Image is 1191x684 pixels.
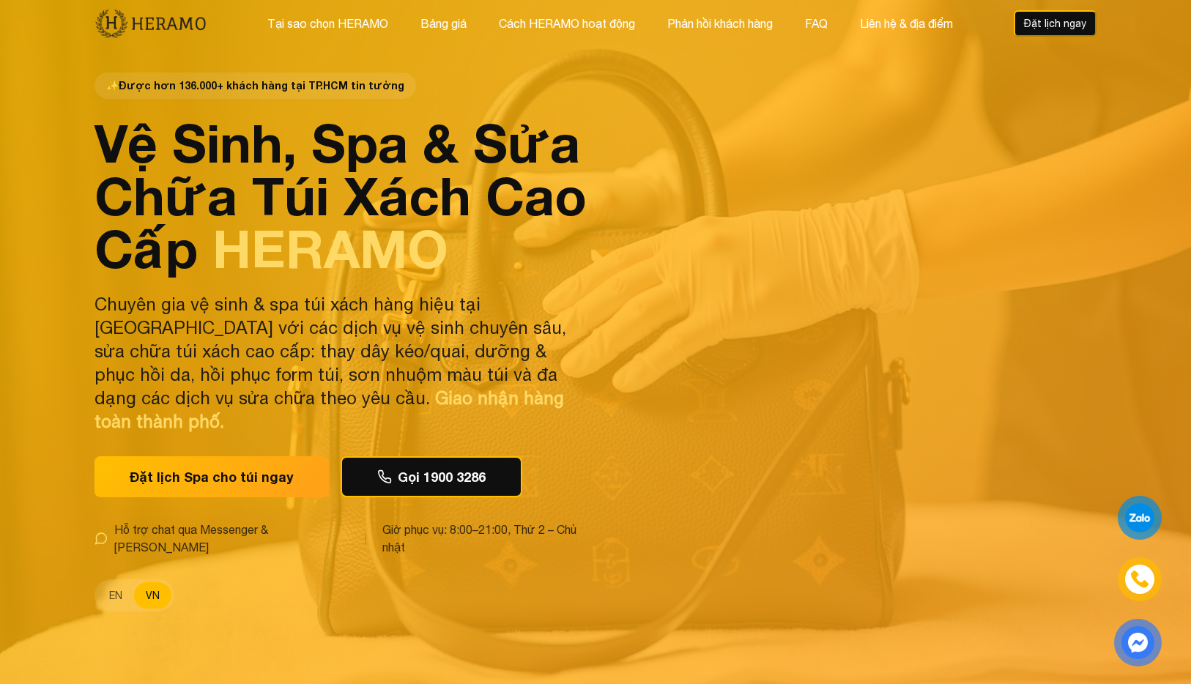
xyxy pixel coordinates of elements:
button: Phản hồi khách hàng [663,14,777,33]
a: phone-icon [1120,560,1160,599]
button: EN [97,582,134,609]
button: Liên hệ & địa điểm [856,14,957,33]
button: Gọi 1900 3286 [341,456,522,497]
p: Chuyên gia vệ sinh & spa túi xách hàng hiệu tại [GEOGRAPHIC_DATA] với các dịch vụ vệ sinh chuyên ... [94,292,587,433]
button: FAQ [801,14,832,33]
button: Đặt lịch ngay [1014,10,1097,37]
img: phone-icon [1130,570,1149,589]
span: HERAMO [212,217,448,280]
button: Tại sao chọn HERAMO [263,14,393,33]
button: Đặt lịch Spa cho túi ngay [94,456,329,497]
span: Giờ phục vụ: 8:00–21:00, Thứ 2 – Chủ nhật [382,521,587,556]
button: Bảng giá [416,14,471,33]
img: new-logo.3f60348b.png [94,8,207,39]
span: Được hơn 136.000+ khách hàng tại TP.HCM tin tưởng [94,73,416,99]
span: star [106,78,119,93]
h1: Vệ Sinh, Spa & Sửa Chữa Túi Xách Cao Cấp [94,116,587,275]
button: VN [134,582,171,609]
span: Hỗ trợ chat qua Messenger & [PERSON_NAME] [114,521,347,556]
button: Cách HERAMO hoạt động [494,14,639,33]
